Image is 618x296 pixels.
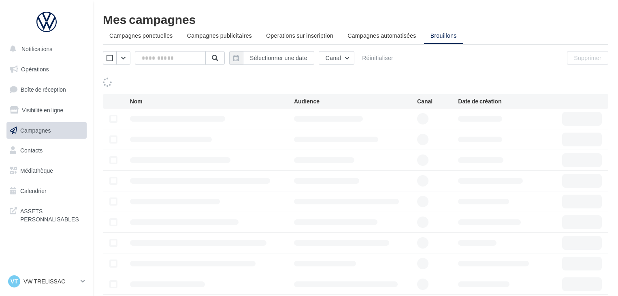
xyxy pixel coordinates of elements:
[5,162,88,179] a: Médiathèque
[5,61,88,78] a: Opérations
[103,13,608,25] div: Mes campagnes
[229,51,314,65] button: Sélectionner une date
[130,97,294,105] div: Nom
[458,97,540,105] div: Date de création
[23,277,77,285] p: VW TRELISSAC
[20,147,43,154] span: Contacts
[6,274,87,289] a: VT VW TRELISSAC
[319,51,354,65] button: Canal
[243,51,314,65] button: Sélectionner une date
[567,51,608,65] button: Supprimer
[347,32,416,39] span: Campagnes automatisées
[5,81,88,98] a: Boîte de réception
[21,45,52,52] span: Notifications
[5,102,88,119] a: Visibilité en ligne
[109,32,173,39] span: Campagnes ponctuelles
[22,107,63,114] span: Visibilité en ligne
[5,41,85,58] button: Notifications
[20,206,83,223] span: ASSETS PERSONNALISABLES
[21,86,66,93] span: Boîte de réception
[11,277,18,285] span: VT
[5,122,88,139] a: Campagnes
[5,202,88,226] a: ASSETS PERSONNALISABLES
[359,53,396,63] button: Réinitialiser
[294,97,417,105] div: Audience
[20,167,53,174] span: Médiathèque
[20,127,51,133] span: Campagnes
[20,187,47,194] span: Calendrier
[21,66,49,73] span: Opérations
[187,32,252,39] span: Campagnes publicitaires
[266,32,333,39] span: Operations sur inscription
[5,182,88,199] a: Calendrier
[417,97,458,105] div: Canal
[5,142,88,159] a: Contacts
